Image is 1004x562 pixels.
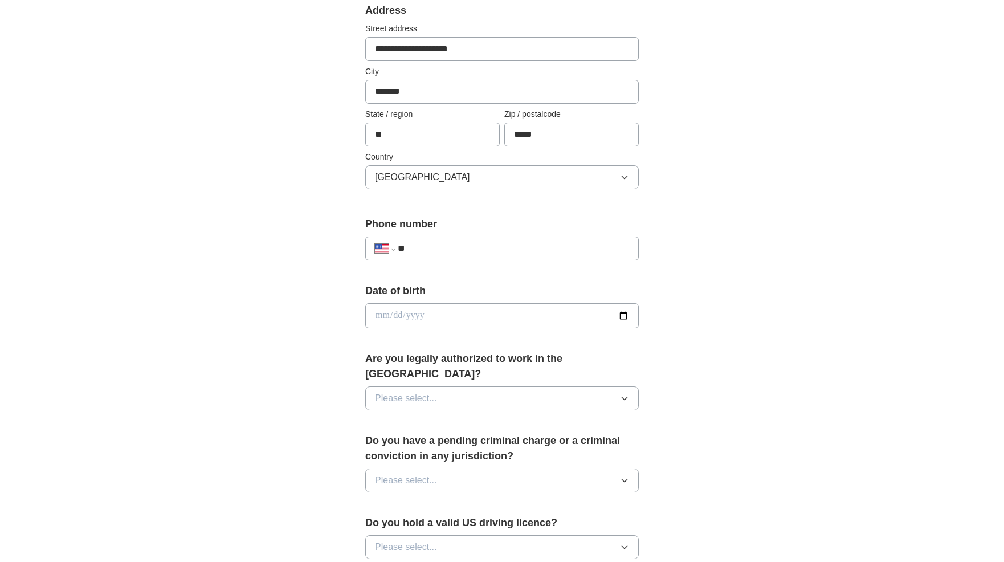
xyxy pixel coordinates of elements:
[365,386,639,410] button: Please select...
[365,433,639,464] label: Do you have a pending criminal charge or a criminal conviction in any jurisdiction?
[365,165,639,189] button: [GEOGRAPHIC_DATA]
[375,170,470,184] span: [GEOGRAPHIC_DATA]
[365,535,639,559] button: Please select...
[365,283,639,299] label: Date of birth
[365,469,639,492] button: Please select...
[365,515,639,531] label: Do you hold a valid US driving licence?
[365,23,639,35] label: Street address
[375,474,437,487] span: Please select...
[375,540,437,554] span: Please select...
[365,351,639,382] label: Are you legally authorized to work in the [GEOGRAPHIC_DATA]?
[375,392,437,405] span: Please select...
[365,151,639,163] label: Country
[365,66,639,78] label: City
[365,108,500,120] label: State / region
[365,3,639,18] div: Address
[365,217,639,232] label: Phone number
[504,108,639,120] label: Zip / postalcode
